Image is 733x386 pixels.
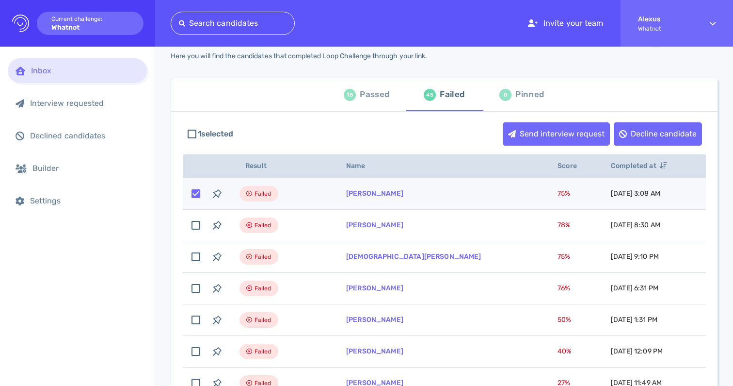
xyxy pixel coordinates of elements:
div: Inbox [31,66,139,75]
span: 76 % [558,284,570,292]
button: Send interview request [503,122,610,146]
span: Name [346,162,376,170]
div: Send interview request [503,123,609,145]
div: 0 [499,89,511,101]
span: [DATE] 6:31 PM [611,284,658,292]
span: 75 % [558,189,570,198]
a: [PERSON_NAME] [346,347,403,355]
span: Failed [255,346,271,357]
a: [DEMOGRAPHIC_DATA][PERSON_NAME] [346,252,481,261]
span: [DATE] 9:10 PM [611,252,659,261]
span: Failed [255,188,271,200]
button: Decline candidate [614,122,702,146]
a: [PERSON_NAME] [346,221,403,229]
div: Failed [440,87,464,102]
a: [PERSON_NAME] [346,189,403,198]
span: [DATE] 1:31 PM [611,316,657,324]
span: 78 % [558,221,571,229]
span: [DATE] 12:09 PM [611,347,663,355]
div: Decline candidate [614,123,701,145]
a: [PERSON_NAME] [346,284,403,292]
div: Settings [30,196,139,205]
div: Pinned [515,87,544,102]
span: [DATE] 8:30 AM [611,221,660,229]
span: [DATE] 3:08 AM [611,189,660,198]
div: Interview requested [30,99,139,108]
span: 75 % [558,252,570,261]
span: Failed [255,219,271,231]
span: Completed at [611,162,667,170]
div: Passed [360,87,389,102]
div: 18 [344,89,356,101]
div: 45 [424,89,436,101]
th: Result [228,154,335,178]
a: [PERSON_NAME] [346,316,403,324]
span: Failed [255,314,271,326]
div: Builder [32,164,139,173]
span: 40 % [558,347,572,355]
span: 1 selected [198,128,233,140]
span: Whatnot [638,25,692,32]
span: Failed [255,283,271,294]
div: Here you will find the candidates that completed Loop Challenge through your link. [171,52,427,60]
span: Score [558,162,588,170]
span: Failed [255,251,271,263]
strong: Alexus [638,15,692,23]
div: Declined candidates [30,131,139,140]
span: 50 % [558,316,571,324]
